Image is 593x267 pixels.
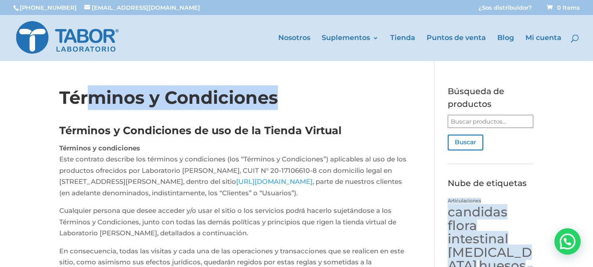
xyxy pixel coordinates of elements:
[20,4,77,11] a: [PHONE_NUMBER]
[322,35,379,61] a: Suplementos
[448,198,481,204] a: Articulaciones (1 producto)
[497,35,514,61] a: Blog
[427,35,486,61] a: Puntos de venta
[478,5,532,15] a: ¿Sos distribuidor?
[448,204,507,219] a: candidas (2 productos)
[448,218,508,247] a: flora intestinal (2 productos)
[59,205,409,245] p: Cualquier persona que desee acceder y/o usar el sitio o los servicios podrá hacerlo sujetándose a...
[448,135,483,150] button: Buscar
[448,177,534,194] h4: Nube de etiquetas
[59,85,409,114] h1: Términos y Condiciones
[390,35,415,61] a: Tienda
[278,35,310,61] a: Nosotros
[59,143,409,205] p: Este contrato describe los términos y condiciones (los “Términos y Condiciones”) aplicables al us...
[59,144,140,152] strong: Términos y condiciones
[84,4,200,11] a: [EMAIL_ADDRESS][DOMAIN_NAME]
[525,35,561,61] a: Mi cuenta
[545,4,580,11] a: 0 Items
[59,123,409,143] h4: Términos y Condiciones de uso de la Tienda Virtual
[448,115,533,128] input: Buscar productos…
[547,4,580,11] span: 0 Items
[448,85,534,115] h4: Búsqueda de productos
[236,177,313,186] a: [URL][DOMAIN_NAME]
[15,19,120,56] img: Laboratorio Tabor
